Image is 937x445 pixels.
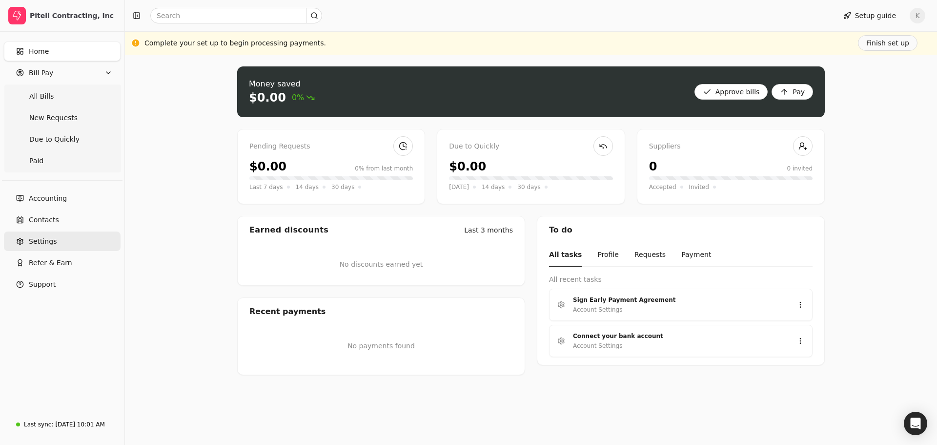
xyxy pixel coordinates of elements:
div: Last 3 months [464,225,513,235]
span: 30 days [331,182,354,192]
div: No discounts earned yet [340,244,423,285]
div: $0.00 [449,158,486,175]
a: Settings [4,232,121,251]
div: 0 [649,158,657,175]
div: [DATE] 10:01 AM [55,420,104,429]
span: 14 days [296,182,319,192]
button: All tasks [549,244,582,267]
span: Due to Quickly [29,134,80,145]
p: No payments found [249,341,513,351]
a: Last sync:[DATE] 10:01 AM [4,416,121,433]
div: $0.00 [249,90,286,106]
div: To do [537,216,824,244]
div: Open Intercom Messenger [904,412,927,435]
div: All recent tasks [549,275,813,285]
button: Pay [772,84,813,100]
button: Requests [634,244,666,267]
div: Connect your bank account [573,331,781,341]
span: Accepted [649,182,676,192]
a: Contacts [4,210,121,230]
span: All Bills [29,91,54,102]
div: Earned discounts [249,224,328,236]
div: Due to Quickly [449,141,612,152]
div: 0% from last month [355,164,413,173]
span: Contacts [29,215,59,225]
span: [DATE] [449,182,469,192]
span: 0% [292,92,315,104]
button: Finish set up [858,35,917,51]
span: Refer & Earn [29,258,72,268]
span: 30 days [517,182,540,192]
div: $0.00 [249,158,286,175]
button: K [910,8,925,23]
span: 14 days [482,182,505,192]
button: Approve bills [694,84,768,100]
span: New Requests [29,113,78,123]
input: Search [150,8,322,23]
span: Paid [29,156,43,166]
button: Support [4,275,121,294]
a: Paid [6,151,119,170]
a: All Bills [6,86,119,106]
span: Bill Pay [29,68,53,78]
div: Recent payments [238,298,525,325]
div: Account Settings [573,305,622,315]
div: Suppliers [649,141,813,152]
button: Setup guide [835,8,904,23]
div: Account Settings [573,341,622,351]
span: Accounting [29,193,67,204]
div: Pitell Contracting, Inc [30,11,116,21]
span: Last 7 days [249,182,283,192]
a: Due to Quickly [6,129,119,149]
button: Profile [597,244,619,267]
div: 0 invited [787,164,813,173]
div: Complete your set up to begin processing payments. [144,38,326,48]
div: Money saved [249,78,315,90]
span: Invited [689,182,709,192]
div: Last sync: [24,420,53,429]
button: Payment [681,244,711,267]
span: Support [29,279,56,290]
span: Home [29,46,49,57]
div: Pending Requests [249,141,413,152]
a: Accounting [4,189,121,208]
a: New Requests [6,108,119,127]
div: Sign Early Payment Agreement [573,295,781,305]
span: Settings [29,236,57,247]
a: Home [4,42,121,61]
button: Refer & Earn [4,253,121,273]
button: Bill Pay [4,63,121,83]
